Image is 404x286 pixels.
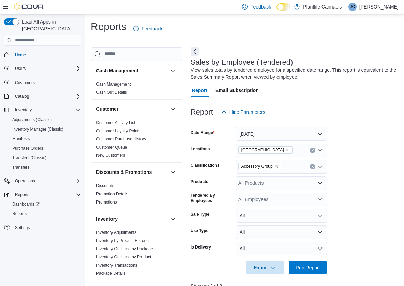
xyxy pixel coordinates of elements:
span: Settings [12,223,81,232]
a: Feedback [131,22,165,35]
span: Home [12,50,81,59]
button: Inventory Manager (Classic) [7,124,84,134]
span: Manifests [12,136,30,141]
span: Inventory by Product Historical [96,238,152,243]
span: Run Report [296,264,320,271]
img: Cova [14,3,44,10]
p: [PERSON_NAME] [359,3,399,11]
button: Run Report [289,261,327,274]
button: Reports [12,191,32,199]
a: Customer Loyalty Points [96,129,140,133]
span: Inventory Manager (Classic) [12,126,63,132]
button: Inventory [1,105,84,115]
label: Sale Type [191,212,209,217]
a: Adjustments (Classic) [10,116,55,124]
span: Manifests [10,135,81,143]
span: Reports [10,210,81,218]
span: Promotions [96,199,117,205]
a: Cash Management [96,82,131,87]
h3: Sales by Employee (Tendered) [191,58,293,66]
label: Use Type [191,228,208,234]
label: Classifications [191,163,220,168]
span: Transfers [12,165,29,170]
button: Reports [1,190,84,199]
a: Home [12,51,29,59]
a: Customer Activity List [96,120,135,125]
a: Inventory On Hand by Package [96,246,153,251]
button: Cash Management [96,67,167,74]
span: Catalog [15,94,29,99]
button: Operations [12,177,38,185]
span: Discounts [96,183,114,189]
div: Customer [91,119,182,162]
button: Discounts & Promotions [96,169,167,176]
button: All [236,242,327,255]
span: Inventory [12,106,81,114]
span: Transfers (Classic) [12,155,46,161]
a: New Customers [96,153,125,158]
button: Customer [96,106,167,112]
div: View sales totals by tendered employee for a specified date range. This report is equivalent to t... [191,66,398,81]
span: Operations [15,178,35,184]
button: Customers [1,77,84,87]
p: | [344,3,346,11]
span: Accessory Group [238,163,281,170]
h3: Inventory [96,215,118,222]
button: Transfers [7,163,84,172]
h3: Customer [96,106,118,112]
button: [DATE] [236,127,327,141]
a: Customer Purchase History [96,137,146,141]
label: Tendered By Employees [191,193,233,204]
a: Package Details [96,271,126,276]
span: Transfers (Classic) [10,154,81,162]
h3: Discounts & Promotions [96,169,152,176]
a: Inventory Adjustments [96,230,136,235]
a: Promotion Details [96,192,129,196]
button: Users [1,64,84,73]
button: Manifests [7,134,84,144]
span: Transfers [10,163,81,171]
span: Purchase Orders [12,146,43,151]
a: Dashboards [7,199,84,209]
span: Spruce Grove [238,146,293,154]
label: Products [191,179,208,184]
span: Users [15,66,26,71]
span: Hide Parameters [229,109,265,116]
span: Dashboards [12,201,40,207]
button: Next [191,47,199,56]
button: Inventory [169,215,177,223]
span: Reports [12,191,81,199]
span: Customers [15,80,35,86]
label: Locations [191,146,210,152]
button: Customer [169,105,177,113]
a: Manifests [10,135,32,143]
button: Open list of options [317,197,323,202]
span: Inventory On Hand by Product [96,254,151,260]
button: Hide Parameters [219,105,268,119]
span: Accessory Group [241,163,273,170]
span: Package Details [96,271,126,276]
span: Home [15,52,26,58]
a: Customer Queue [96,145,127,150]
a: Customers [12,79,38,87]
span: Customer Queue [96,145,127,150]
button: Clear input [310,164,315,169]
span: Operations [12,177,81,185]
h3: Report [191,108,213,116]
h1: Reports [91,20,126,33]
div: Cash Management [91,80,182,99]
button: Cash Management [169,66,177,75]
button: Catalog [1,92,84,101]
button: Catalog [12,92,32,101]
span: JC [350,3,355,11]
a: Cash Out Details [96,90,127,95]
span: Customers [12,78,81,87]
button: Open list of options [317,164,323,169]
